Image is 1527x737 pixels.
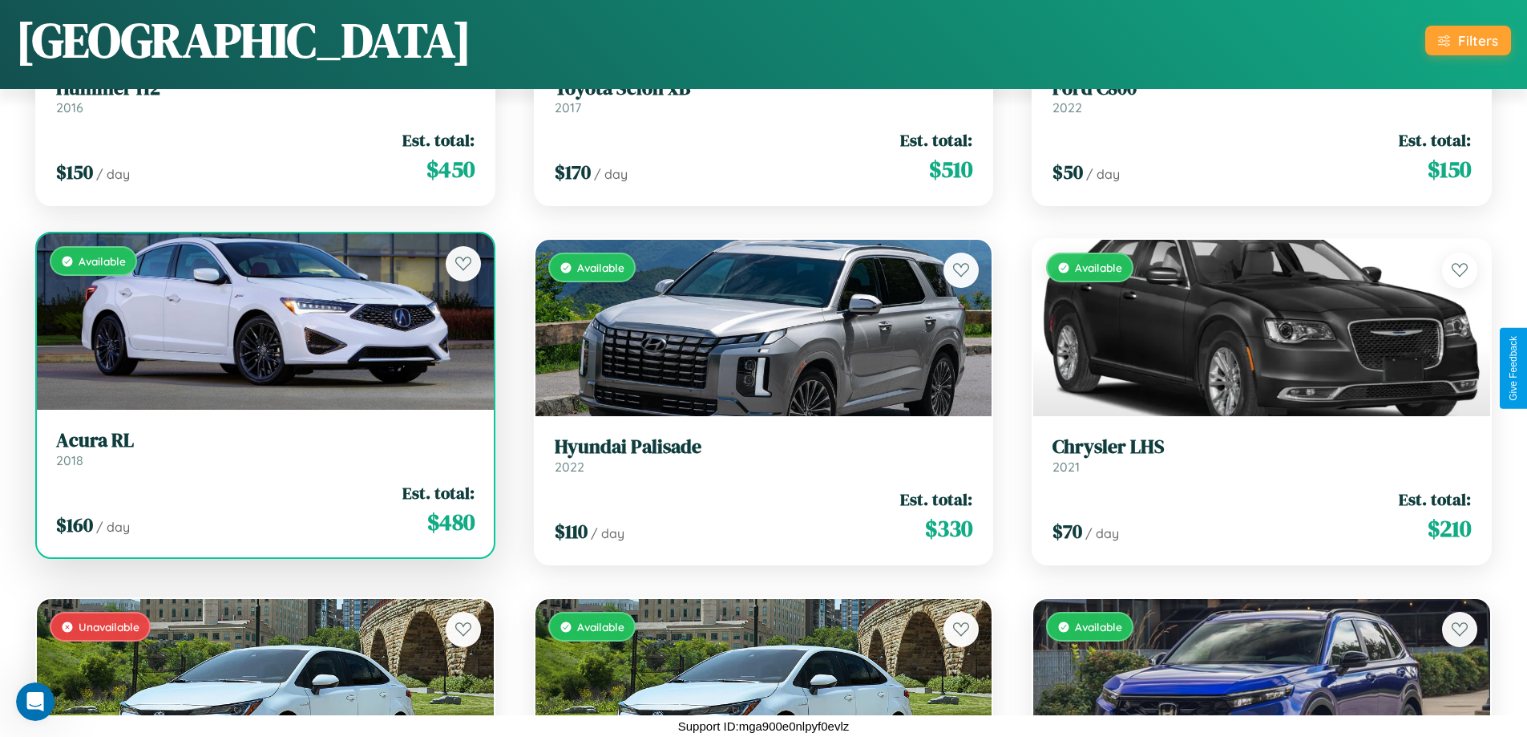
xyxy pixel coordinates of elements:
span: $ 450 [426,153,475,185]
span: $ 150 [1428,153,1471,185]
h1: [GEOGRAPHIC_DATA] [16,7,471,73]
span: / day [591,525,624,541]
span: Est. total: [402,128,475,152]
div: Give Feedback [1508,336,1519,401]
a: Chrysler LHS2021 [1052,435,1471,475]
span: Est. total: [1399,488,1471,511]
span: $ 50 [1052,159,1083,185]
a: Hyundai Palisade2022 [555,435,973,475]
span: 2021 [1052,459,1080,475]
span: / day [1085,525,1119,541]
span: $ 330 [925,512,972,545]
span: / day [1086,166,1120,182]
span: / day [594,166,628,182]
span: Est. total: [900,488,972,511]
a: Ford C8002022 [1052,77,1471,116]
span: 2018 [56,452,83,468]
p: Support ID: mga900e0nlpyf0evlz [678,715,849,737]
span: Est. total: [402,481,475,504]
span: Available [1075,620,1122,634]
h3: Acura RL [56,429,475,452]
h3: Chrysler LHS [1052,435,1471,459]
a: Acura RL2018 [56,429,475,468]
span: $ 150 [56,159,93,185]
span: 2022 [555,459,584,475]
span: 2022 [1052,99,1082,115]
span: Available [1075,261,1122,274]
span: Available [577,261,624,274]
button: Filters [1425,26,1511,55]
span: 2017 [555,99,581,115]
h3: Hyundai Palisade [555,435,973,459]
span: / day [96,519,130,535]
span: Unavailable [79,620,139,634]
span: Est. total: [1399,128,1471,152]
span: $ 110 [555,518,588,545]
span: 2016 [56,99,83,115]
span: Available [79,254,126,268]
a: Hummer H22016 [56,77,475,116]
span: Available [577,620,624,634]
span: $ 510 [929,153,972,185]
span: $ 480 [427,506,475,538]
div: Filters [1458,32,1498,49]
span: $ 70 [1052,518,1082,545]
span: / day [96,166,130,182]
span: $ 210 [1428,512,1471,545]
span: $ 160 [56,512,93,538]
span: $ 170 [555,159,591,185]
a: Toyota Scion xB2017 [555,77,973,116]
iframe: Intercom live chat [16,682,55,721]
span: Est. total: [900,128,972,152]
